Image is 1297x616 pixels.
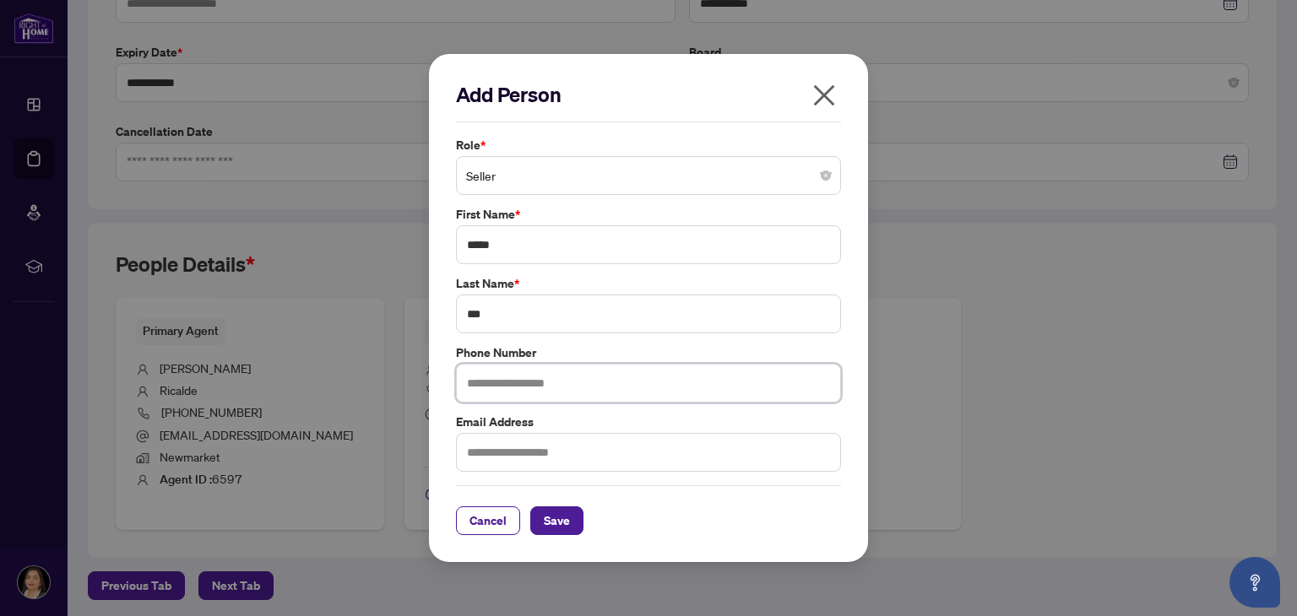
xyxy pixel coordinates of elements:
label: Last Name [456,274,841,293]
span: Seller [466,159,831,192]
span: Save [544,507,570,534]
span: Cancel [469,507,507,534]
h2: Add Person [456,81,841,108]
button: Cancel [456,506,520,535]
label: Role [456,136,841,154]
label: First Name [456,205,841,224]
label: Email Address [456,413,841,431]
button: Save [530,506,583,535]
label: Phone Number [456,343,841,362]
span: close-circle [821,170,831,181]
button: Open asap [1229,557,1280,608]
span: close [811,82,838,109]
